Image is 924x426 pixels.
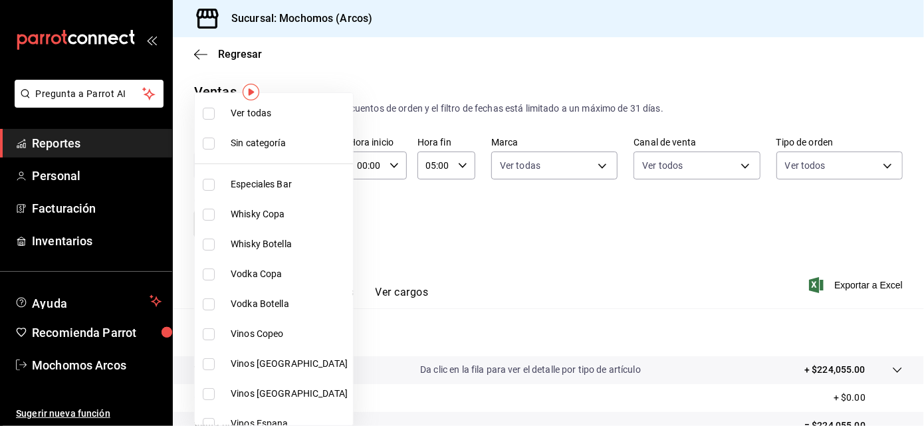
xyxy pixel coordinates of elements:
[231,387,348,401] span: Vinos [GEOGRAPHIC_DATA]
[231,136,348,150] span: Sin categoría
[231,106,348,120] span: Ver todas
[231,357,348,371] span: Vinos [GEOGRAPHIC_DATA]
[243,84,259,100] img: Tooltip marker
[231,237,348,251] span: Whisky Botella
[231,207,348,221] span: Whisky Copa
[231,177,348,191] span: Especiales Bar
[231,327,348,341] span: Vinos Copeo
[231,297,348,311] span: Vodka Botella
[231,267,348,281] span: Vodka Copa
